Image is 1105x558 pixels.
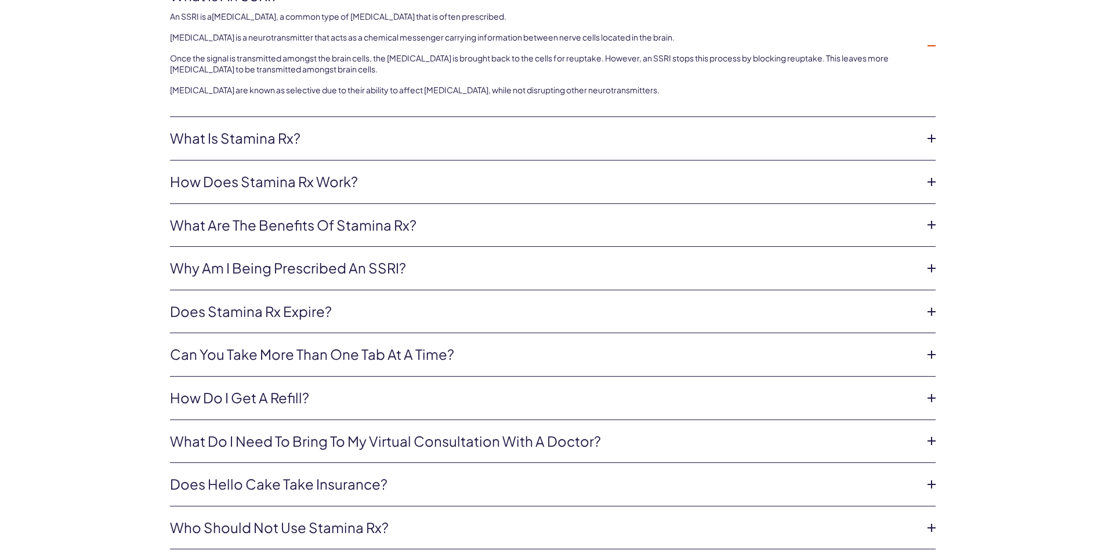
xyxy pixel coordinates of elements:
a: What is Stamina Rx? [170,129,917,148]
span: An SSRI is a [170,11,212,21]
a: Why am I being prescribed an SSRI? [170,258,917,278]
span: [MEDICAL_DATA], a common type of [MEDICAL_DATA] that is often prescribed. [212,11,506,21]
a: What do I need to bring to my virtual consultation with a doctor? [170,432,917,451]
span: [MEDICAL_DATA] is a neurotransmitter that acts as a chemical messenger carrying information betwe... [170,32,675,42]
a: Who should not use Stamina Rx? [170,518,917,538]
a: How do I get a refill? [170,388,917,408]
a: Does Hello Cake take insurance? [170,475,917,494]
a: Can you take more than one tab at a time? [170,345,917,364]
a: What are the benefits of Stamina Rx? [170,216,917,235]
a: How does Stamina Rx work? [170,172,917,192]
span: Once the signal is transmitted amongst the brain cells, the [MEDICAL_DATA] is brought back to the... [170,53,889,75]
span: [MEDICAL_DATA] are known as selective due to their ability to affect [MEDICAL_DATA], while not di... [170,85,660,95]
a: Does Stamina Rx expire? [170,302,917,322]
